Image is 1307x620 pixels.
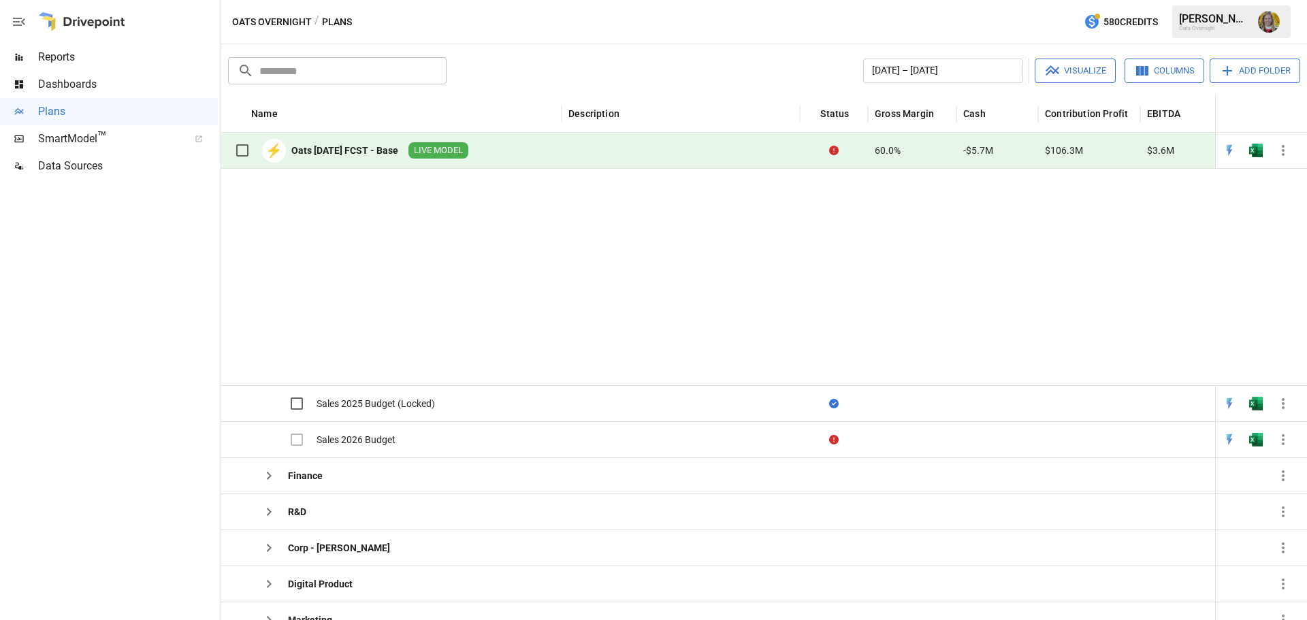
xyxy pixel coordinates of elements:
[829,397,839,410] div: Sync complete
[317,397,435,410] div: Sales 2025 Budget (Locked)
[1249,433,1263,446] img: excel-icon.76473adf.svg
[317,433,396,446] div: Sales 2026 Budget
[1223,397,1236,410] img: quick-edit-flash.b8aec18c.svg
[1249,397,1263,410] div: Open in Excel
[1045,144,1083,157] span: $106.3M
[1223,144,1236,157] div: Open in Quick Edit
[291,144,398,157] div: Oats [DATE] FCST - Base
[875,144,901,157] span: 60.0%
[1035,59,1116,83] button: Visualize
[262,139,286,163] div: ⚡
[288,469,323,483] div: Finance
[1103,14,1158,31] span: 580 Credits
[1249,397,1263,410] img: excel-icon.76473adf.svg
[288,541,390,555] div: Corp - [PERSON_NAME]
[1210,59,1300,83] button: Add Folder
[38,103,218,120] span: Plans
[97,129,107,146] span: ™
[1250,3,1288,41] button: Jackie Ghantous
[314,14,319,31] div: /
[1223,144,1236,157] img: quick-edit-flash.b8aec18c.svg
[408,144,468,157] span: LIVE MODEL
[1045,108,1128,119] div: Contribution Profit
[232,14,312,31] button: Oats Overnight
[38,49,218,65] span: Reports
[1179,25,1250,31] div: Oats Overnight
[1249,144,1263,157] div: Open in Excel
[1249,144,1263,157] img: excel-icon.76473adf.svg
[1125,59,1204,83] button: Columns
[38,76,218,93] span: Dashboards
[1258,11,1280,33] img: Jackie Ghantous
[1223,433,1236,446] img: quick-edit-flash.b8aec18c.svg
[1249,433,1263,446] div: Open in Excel
[963,144,993,157] span: -$5.7M
[38,158,218,174] span: Data Sources
[288,577,353,591] div: Digital Product
[1147,144,1174,157] span: $3.6M
[963,108,986,119] div: Cash
[1078,10,1163,35] button: 580Credits
[1147,108,1180,119] div: EBITDA
[1223,433,1236,446] div: Open in Quick Edit
[288,505,306,519] div: R&D
[875,108,934,119] div: Gross Margin
[38,131,180,147] span: SmartModel
[568,108,619,119] div: Description
[1223,397,1236,410] div: Open in Quick Edit
[863,59,1023,83] button: [DATE] – [DATE]
[1179,12,1250,25] div: [PERSON_NAME]
[251,108,278,119] div: Name
[820,108,849,119] div: Status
